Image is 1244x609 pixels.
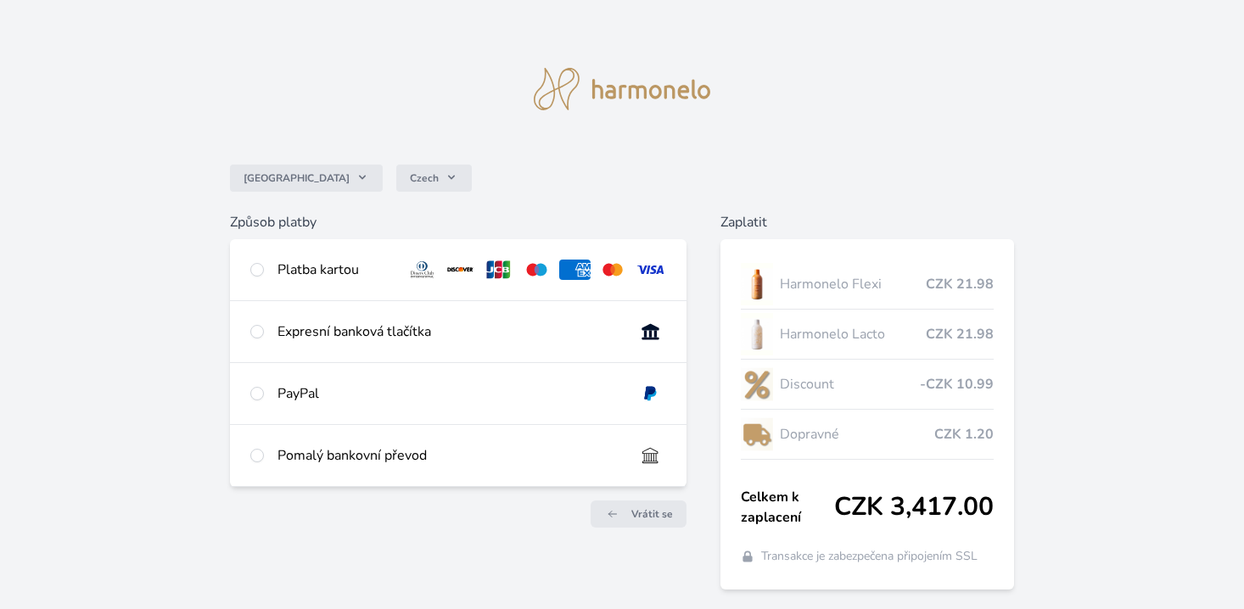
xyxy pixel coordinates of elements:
img: visa.svg [635,260,666,280]
img: discover.svg [445,260,476,280]
span: CZK 3,417.00 [834,492,994,522]
img: diners.svg [406,260,438,280]
span: Czech [410,171,439,185]
img: discount-lo.png [741,363,773,405]
span: CZK 21.98 [926,274,994,294]
span: Dopravné [780,424,934,444]
img: jcb.svg [483,260,514,280]
span: CZK 21.98 [926,324,994,344]
img: onlineBanking_CZ.svg [635,321,666,342]
img: CLEAN_FLEXI_se_stinem_x-hi_(1)-lo.jpg [741,263,773,305]
span: Discount [780,374,920,394]
div: PayPal [277,383,621,404]
img: logo.svg [534,68,710,110]
div: Expresní banková tlačítka [277,321,621,342]
h6: Zaplatit [720,212,1014,232]
span: Vrátit se [631,507,673,521]
h6: Způsob platby [230,212,686,232]
a: Vrátit se [591,500,686,528]
span: Transakce je zabezpečena připojením SSL [761,548,978,565]
div: Platba kartou [277,260,393,280]
img: delivery-lo.png [741,413,773,455]
span: Celkem k zaplacení [741,487,834,528]
span: CZK 1.20 [934,424,994,444]
img: bankTransfer_IBAN.svg [635,445,666,466]
button: Czech [396,165,472,192]
span: [GEOGRAPHIC_DATA] [244,171,350,185]
img: mc.svg [597,260,629,280]
span: Harmonelo Lacto [780,324,926,344]
span: Harmonelo Flexi [780,274,926,294]
span: -CZK 10.99 [920,374,994,394]
button: [GEOGRAPHIC_DATA] [230,165,383,192]
img: maestro.svg [521,260,552,280]
div: Pomalý bankovní převod [277,445,621,466]
img: CLEAN_LACTO_se_stinem_x-hi-lo.jpg [741,313,773,355]
img: amex.svg [559,260,591,280]
img: paypal.svg [635,383,666,404]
